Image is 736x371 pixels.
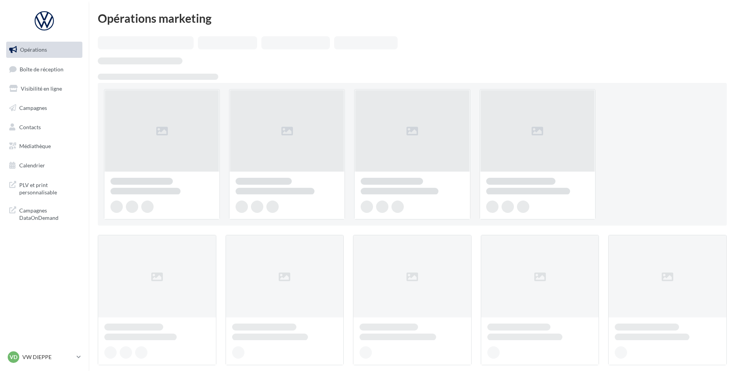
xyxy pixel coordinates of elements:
[5,61,84,78] a: Boîte de réception
[21,85,62,92] span: Visibilité en ligne
[6,350,82,364] a: VD VW DIEPPE
[19,123,41,130] span: Contacts
[5,100,84,116] a: Campagnes
[20,46,47,53] span: Opérations
[10,353,17,361] span: VD
[5,157,84,174] a: Calendrier
[5,177,84,199] a: PLV et print personnalisable
[5,138,84,154] a: Médiathèque
[98,12,727,24] div: Opérations marketing
[19,180,79,196] span: PLV et print personnalisable
[19,105,47,111] span: Campagnes
[19,162,45,169] span: Calendrier
[19,205,79,222] span: Campagnes DataOnDemand
[22,353,74,361] p: VW DIEPPE
[19,143,51,149] span: Médiathèque
[5,202,84,225] a: Campagnes DataOnDemand
[5,119,84,135] a: Contacts
[20,66,64,72] span: Boîte de réception
[5,81,84,97] a: Visibilité en ligne
[5,42,84,58] a: Opérations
